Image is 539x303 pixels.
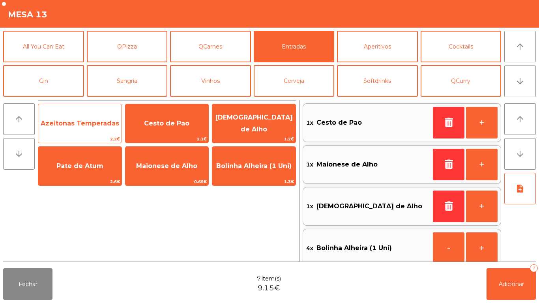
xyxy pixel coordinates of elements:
[125,135,209,143] span: 2.1€
[262,275,281,283] span: item(s)
[515,149,525,159] i: arrow_downward
[306,117,313,129] span: 1x
[421,65,502,97] button: QCurry
[530,264,538,272] div: 7
[254,65,335,97] button: Cerveja
[515,77,525,86] i: arrow_downward
[316,200,422,212] span: [DEMOGRAPHIC_DATA] de Alho
[258,283,280,294] span: 9.15€
[212,178,296,185] span: 1.3€
[56,162,103,170] span: Pate de Atum
[87,31,168,62] button: QPizza
[38,135,122,143] span: 2.2€
[466,191,498,222] button: +
[3,138,35,170] button: arrow_downward
[504,138,536,170] button: arrow_downward
[466,107,498,138] button: +
[3,65,84,97] button: Gin
[466,232,498,264] button: +
[504,65,536,97] button: arrow_downward
[216,162,292,170] span: Bolinha Alheira (1 Uni)
[306,242,313,254] span: 4x
[14,149,24,159] i: arrow_downward
[499,281,524,288] span: Adicionar
[421,31,502,62] button: Cocktails
[466,149,498,180] button: +
[3,268,52,300] button: Fechar
[515,114,525,124] i: arrow_upward
[337,65,418,97] button: Softdrinks
[487,268,536,300] button: Adicionar7
[316,159,378,170] span: Maionese de Alho
[87,65,168,97] button: Sangria
[3,31,84,62] button: All You Can Eat
[212,135,296,143] span: 1.2€
[504,103,536,135] button: arrow_upward
[504,31,536,62] button: arrow_upward
[515,184,525,193] i: note_add
[170,65,251,97] button: Vinhos
[504,173,536,204] button: note_add
[14,114,24,124] i: arrow_upward
[38,178,122,185] span: 2.6€
[254,31,335,62] button: Entradas
[316,242,392,254] span: Bolinha Alheira (1 Uni)
[125,178,209,185] span: 0.65€
[3,103,35,135] button: arrow_upward
[41,120,119,127] span: Azeitonas Temperadas
[316,117,362,129] span: Cesto de Pao
[170,31,251,62] button: QCarnes
[215,114,293,133] span: [DEMOGRAPHIC_DATA] de Alho
[306,159,313,170] span: 1x
[136,162,197,170] span: Maionese de Alho
[306,200,313,212] span: 1x
[337,31,418,62] button: Aperitivos
[257,275,261,283] span: 7
[144,120,189,127] span: Cesto de Pao
[433,232,464,264] button: -
[515,42,525,51] i: arrow_upward
[8,9,47,21] h4: Mesa 13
